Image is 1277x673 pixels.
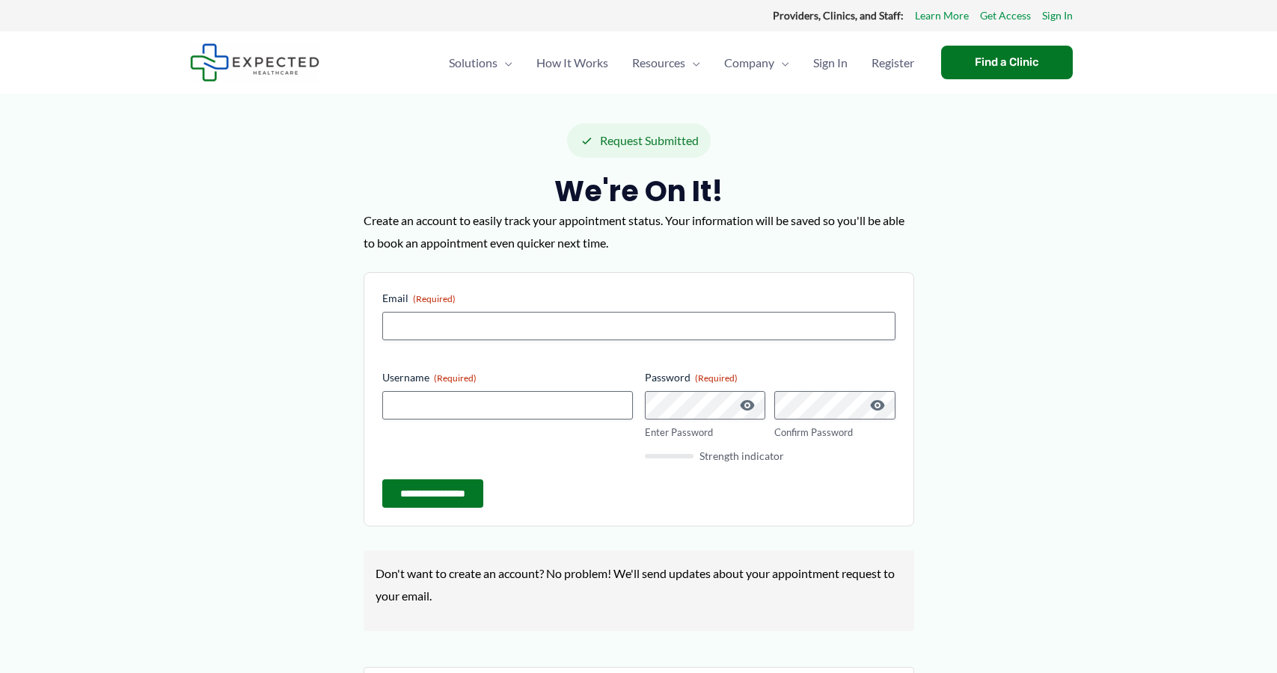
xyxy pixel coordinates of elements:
a: ResourcesMenu Toggle [620,37,712,89]
a: Register [860,37,926,89]
span: (Required) [434,372,477,384]
span: Solutions [449,37,497,89]
p: Don't want to create an account? No problem! We'll send updates about your appointment request to... [376,562,902,606]
strong: Providers, Clinics, and Staff: [773,9,904,22]
span: (Required) [413,293,456,304]
div: Request Submitted [567,123,711,158]
span: How It Works [536,37,608,89]
span: Register [872,37,914,89]
img: Expected Healthcare Logo - side, dark font, small [190,43,319,82]
label: Username [382,370,633,385]
a: Sign In [1042,6,1073,25]
span: Sign In [813,37,848,89]
label: Email [382,291,895,306]
a: Get Access [980,6,1031,25]
a: Learn More [915,6,969,25]
span: Resources [632,37,685,89]
span: Menu Toggle [685,37,700,89]
a: SolutionsMenu Toggle [437,37,524,89]
span: Company [724,37,774,89]
button: Show Password [738,396,756,414]
div: Strength indicator [645,451,895,461]
a: Sign In [801,37,860,89]
span: Menu Toggle [497,37,512,89]
span: Menu Toggle [774,37,789,89]
button: Show Password [869,396,886,414]
legend: Password [645,370,738,385]
span: (Required) [695,372,738,384]
a: Find a Clinic [941,46,1073,79]
p: Create an account to easily track your appointment status. Your information will be saved so you'... [364,209,914,253]
label: Confirm Password [774,425,895,440]
a: CompanyMenu Toggle [712,37,801,89]
nav: Primary Site Navigation [437,37,926,89]
h2: We're on it! [364,173,914,209]
label: Enter Password [645,425,766,440]
a: How It Works [524,37,620,89]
